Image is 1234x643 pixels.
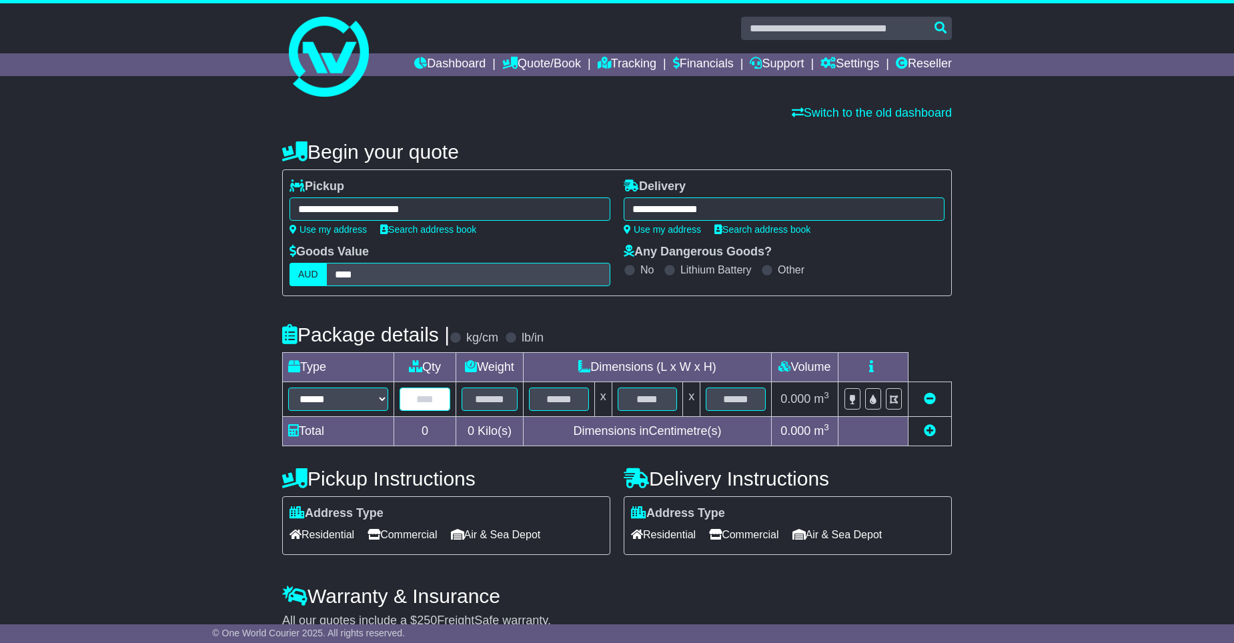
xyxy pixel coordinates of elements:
[624,179,686,194] label: Delivery
[778,263,804,276] label: Other
[624,468,952,490] h4: Delivery Instructions
[824,422,829,432] sup: 3
[714,224,810,235] a: Search address book
[456,353,524,382] td: Weight
[451,524,541,545] span: Air & Sea Depot
[924,424,936,438] a: Add new item
[368,524,437,545] span: Commercial
[289,179,344,194] label: Pickup
[417,614,437,627] span: 250
[824,390,829,400] sup: 3
[792,524,882,545] span: Air & Sea Depot
[709,524,778,545] span: Commercial
[640,263,654,276] label: No
[896,53,952,76] a: Reseller
[289,224,367,235] a: Use my address
[631,506,725,521] label: Address Type
[792,106,952,119] a: Switch to the old dashboard
[414,53,486,76] a: Dashboard
[466,331,498,346] label: kg/cm
[394,353,456,382] td: Qty
[212,628,405,638] span: © One World Courier 2025. All rights reserved.
[624,245,772,259] label: Any Dangerous Goods?
[380,224,476,235] a: Search address book
[282,585,952,607] h4: Warranty & Insurance
[456,417,524,446] td: Kilo(s)
[283,353,394,382] td: Type
[289,263,327,286] label: AUD
[394,417,456,446] td: 0
[289,245,369,259] label: Goods Value
[282,468,610,490] h4: Pickup Instructions
[598,53,656,76] a: Tracking
[624,224,701,235] a: Use my address
[282,614,952,628] div: All our quotes include a $ FreightSafe warranty.
[282,324,450,346] h4: Package details |
[282,141,952,163] h4: Begin your quote
[468,424,474,438] span: 0
[814,392,829,406] span: m
[924,392,936,406] a: Remove this item
[771,353,838,382] td: Volume
[673,53,734,76] a: Financials
[631,524,696,545] span: Residential
[523,417,771,446] td: Dimensions in Centimetre(s)
[680,263,752,276] label: Lithium Battery
[594,382,612,417] td: x
[683,382,700,417] td: x
[283,417,394,446] td: Total
[750,53,804,76] a: Support
[780,424,810,438] span: 0.000
[289,524,354,545] span: Residential
[523,353,771,382] td: Dimensions (L x W x H)
[820,53,879,76] a: Settings
[522,331,544,346] label: lb/in
[502,53,581,76] a: Quote/Book
[780,392,810,406] span: 0.000
[814,424,829,438] span: m
[289,506,384,521] label: Address Type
